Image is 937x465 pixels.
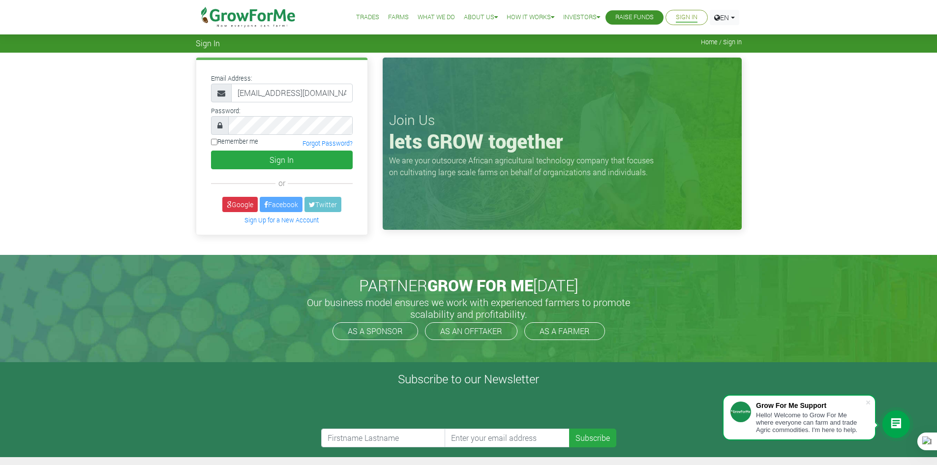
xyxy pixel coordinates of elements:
[710,10,739,25] a: EN
[425,322,517,340] a: AS AN OFFTAKER
[244,216,319,224] a: Sign Up for a New Account
[211,177,353,189] div: or
[701,38,742,46] span: Home / Sign In
[196,38,220,48] span: Sign In
[200,276,738,295] h2: PARTNER [DATE]
[389,112,735,128] h3: Join Us
[332,322,418,340] a: AS A SPONSOR
[389,155,660,178] p: We are your outsource African agricultural technology company that focuses on cultivating large s...
[524,322,605,340] a: AS A FARMER
[756,402,865,409] div: Grow For Me Support
[222,197,258,212] a: Google
[445,429,570,447] input: Enter your email address
[676,12,697,23] a: Sign In
[211,137,258,146] label: Remember me
[12,372,925,386] h4: Subscribe to our Newsletter
[418,12,455,23] a: What We Do
[211,139,217,145] input: Remember me
[321,429,446,447] input: Firstname Lastname
[569,429,616,447] button: Subscribe
[356,12,379,23] a: Trades
[321,390,471,429] iframe: reCAPTCHA
[231,84,353,102] input: Email Address
[297,296,641,320] h5: Our business model ensures we work with experienced farmers to promote scalability and profitabil...
[507,12,554,23] a: How it Works
[211,106,241,116] label: Password:
[211,74,252,83] label: Email Address:
[211,151,353,169] button: Sign In
[302,139,353,147] a: Forgot Password?
[756,411,865,434] div: Hello! Welcome to Grow For Me where everyone can farm and trade Agric commodities. I'm here to help.
[388,12,409,23] a: Farms
[427,275,533,296] span: GROW FOR ME
[563,12,600,23] a: Investors
[464,12,498,23] a: About Us
[389,129,735,153] h1: lets GROW together
[615,12,654,23] a: Raise Funds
